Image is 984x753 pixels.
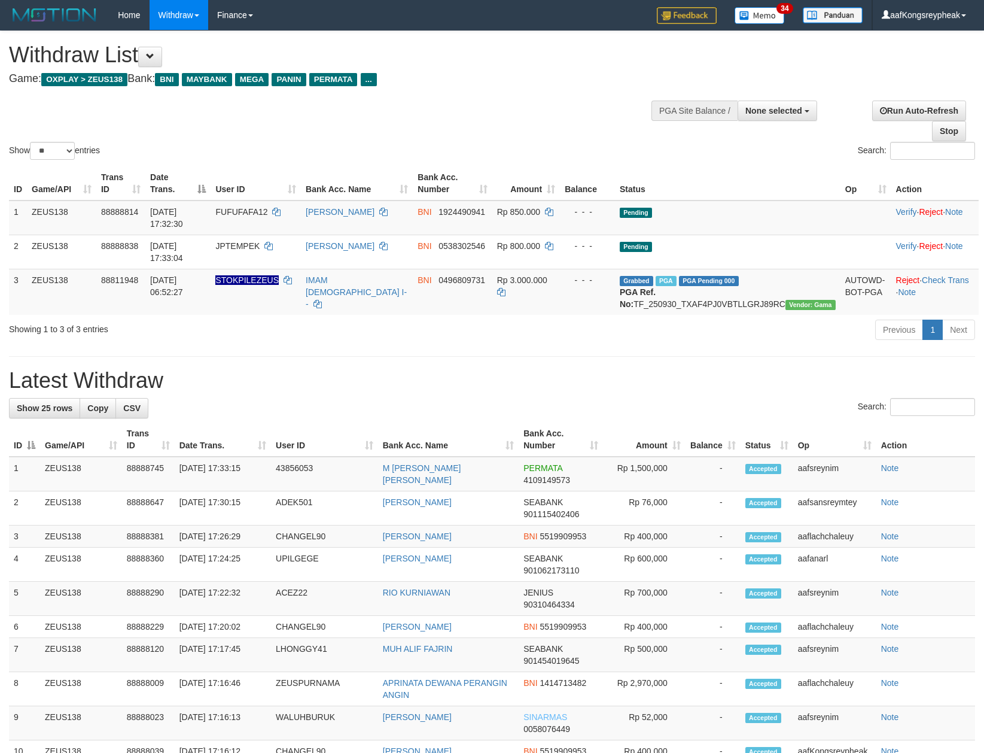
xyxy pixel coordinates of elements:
td: aafsreynim [793,582,876,616]
input: Search: [890,142,975,160]
td: 2 [9,491,40,526]
td: TF_250930_TXAF4PJ0VBTLLGRJ89RC [615,269,840,315]
img: MOTION_logo.png [9,6,100,24]
td: ZEUS138 [27,201,96,235]
td: 2 [9,235,27,269]
td: - [686,672,741,706]
span: BNI [523,678,537,688]
td: ZEUS138 [40,491,122,526]
td: 3 [9,269,27,315]
td: 1 [9,457,40,491]
span: Rp 850.000 [497,207,540,217]
td: CHANGEL90 [271,526,378,548]
div: - - - [565,274,610,286]
td: CHANGEL90 [271,616,378,638]
a: [PERSON_NAME] [383,532,452,541]
span: Copy 901062173110 to clipboard [523,566,579,575]
td: 1 [9,201,27,235]
span: Copy 0058076449 to clipboard [523,724,570,734]
span: BNI [155,73,178,86]
td: Rp 1,500,000 [603,457,686,491]
a: Copy [80,398,116,418]
td: AUTOWD-BOT-PGA [840,269,891,315]
th: ID [9,166,27,201]
span: Copy 0496809731 to clipboard [438,275,485,285]
th: Bank Acc. Number: activate to sort column ascending [413,166,492,201]
span: Copy 901115402406 to clipboard [523,509,579,519]
a: [PERSON_NAME] [306,207,374,217]
span: [DATE] 17:33:04 [150,241,183,263]
a: Note [881,712,899,722]
label: Show entries [9,142,100,160]
span: Vendor URL: https://trx31.1velocity.biz [785,300,836,310]
td: ZEUS138 [40,582,122,616]
span: BNI [523,622,537,631]
td: 88888023 [122,706,175,740]
td: ZEUS138 [40,548,122,582]
td: ZEUS138 [40,457,122,491]
span: [DATE] 06:52:27 [150,275,183,297]
th: Date Trans.: activate to sort column ascending [175,423,271,457]
span: ... [361,73,377,86]
span: MEGA [235,73,269,86]
td: ZEUS138 [27,235,96,269]
th: Balance [560,166,615,201]
td: [DATE] 17:22:32 [175,582,271,616]
a: Note [881,678,899,688]
img: Feedback.jpg [657,7,717,24]
span: Nama rekening ada tanda titik/strip, harap diedit [215,275,279,285]
td: Rp 600,000 [603,548,686,582]
th: Amount: activate to sort column ascending [603,423,686,457]
td: - [686,526,741,548]
th: Status: activate to sort column ascending [741,423,793,457]
a: [PERSON_NAME] [383,554,452,563]
span: BNI [523,532,537,541]
td: 5 [9,582,40,616]
a: RIO KURNIAWAN [383,588,450,597]
td: 88888290 [122,582,175,616]
span: PANIN [272,73,306,86]
span: SINARMAS [523,712,567,722]
td: 43856053 [271,457,378,491]
span: Accepted [745,554,781,564]
td: ZEUS138 [40,672,122,706]
img: Button%20Memo.svg [735,7,785,24]
a: [PERSON_NAME] [306,241,374,251]
td: 88888381 [122,526,175,548]
td: 88888745 [122,457,175,491]
span: Copy 901454019645 to clipboard [523,656,579,666]
td: LHONGGY41 [271,638,378,672]
span: None selected [745,106,802,116]
th: Game/API: activate to sort column ascending [40,423,122,457]
a: Note [945,241,963,251]
td: UPILGEGE [271,548,378,582]
span: Accepted [745,645,781,655]
div: PGA Site Balance / [651,101,738,121]
span: Copy 90310464334 to clipboard [523,600,575,609]
h4: Game: Bank: [9,73,644,85]
span: Copy 5519909953 to clipboard [540,622,586,631]
td: [DATE] 17:24:25 [175,548,271,582]
th: Op: activate to sort column ascending [793,423,876,457]
td: aafsreynim [793,706,876,740]
td: aaflachchaleuy [793,526,876,548]
td: 88888360 [122,548,175,582]
span: Accepted [745,498,781,508]
span: BNI [418,241,431,251]
a: Verify [896,207,917,217]
a: APRINATA DEWANA PERANGIN ANGIN [383,678,507,700]
label: Search: [858,398,975,416]
span: Copy 5519909953 to clipboard [540,532,586,541]
td: aaflachchaleuy [793,616,876,638]
th: Trans ID: activate to sort column ascending [96,166,145,201]
td: 7 [9,638,40,672]
span: Accepted [745,588,781,599]
span: Copy 0538302546 to clipboard [438,241,485,251]
td: Rp 400,000 [603,526,686,548]
th: Action [891,166,979,201]
span: 34 [776,3,793,14]
a: CSV [115,398,148,418]
span: MAYBANK [182,73,232,86]
th: Date Trans.: activate to sort column descending [145,166,211,201]
td: ZEUS138 [27,269,96,315]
